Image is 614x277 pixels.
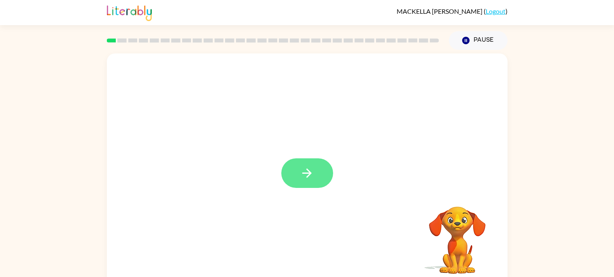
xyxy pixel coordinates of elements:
[107,3,152,21] img: Literably
[397,7,508,15] div: ( )
[397,7,484,15] span: MACKELLA [PERSON_NAME]
[486,7,506,15] a: Logout
[449,31,508,50] button: Pause
[417,194,498,275] video: Your browser must support playing .mp4 files to use Literably. Please try using another browser.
